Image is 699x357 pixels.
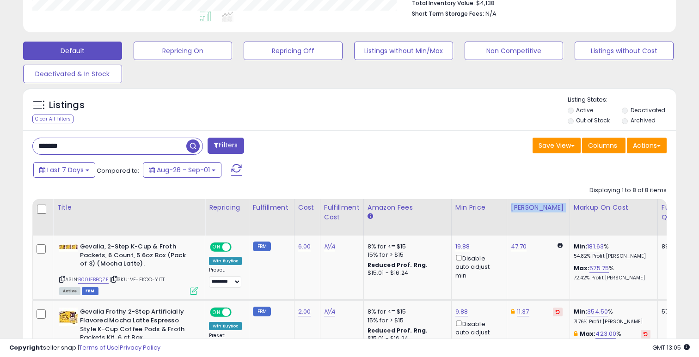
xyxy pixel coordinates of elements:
[485,9,497,18] span: N/A
[110,276,165,283] span: | SKU: VE-EKOO-YITT
[580,329,596,338] b: Max:
[511,242,527,251] a: 47.70
[211,309,222,316] span: ON
[574,264,650,281] div: %
[588,141,617,150] span: Columns
[589,264,609,273] a: 575.75
[368,269,444,277] div: $15.01 - $16.24
[631,106,665,114] label: Deactivated
[208,138,244,154] button: Filters
[9,343,43,352] strong: Copyright
[568,96,676,104] p: Listing States:
[49,99,85,112] h5: Listings
[47,165,84,175] span: Last 7 Days
[631,116,656,124] label: Archived
[9,344,160,352] div: seller snap | |
[209,257,242,265] div: Win BuyBox
[59,242,198,294] div: ASIN:
[209,267,242,288] div: Preset:
[32,115,74,123] div: Clear All Filters
[134,42,233,60] button: Repricing On
[230,243,245,251] span: OFF
[574,242,650,260] div: %
[575,42,674,60] button: Listings without Cost
[558,242,563,248] i: Calculated using Dynamic Max Price.
[209,322,242,330] div: Win BuyBox
[455,319,500,345] div: Disable auto adjust min
[455,253,500,280] div: Disable auto adjust min
[80,242,192,271] b: Gevalia, 2-Step K-Cup & Froth Packets, 6 Count, 5.6oz Box (Pack of 3) (Mocha Latte).
[368,308,444,316] div: 8% for <= $15
[244,42,343,60] button: Repricing Off
[211,243,222,251] span: ON
[574,275,650,281] p: 72.42% Profit [PERSON_NAME]
[576,116,610,124] label: Out of Stock
[652,343,690,352] span: 2025-09-9 13:05 GMT
[59,287,80,295] span: All listings currently available for purchase on Amazon
[582,138,625,153] button: Columns
[230,309,245,316] span: OFF
[455,307,468,316] a: 9.88
[368,203,448,212] div: Amazon Fees
[570,199,657,236] th: The percentage added to the cost of goods (COGS) that forms the calculator for Min & Max prices.
[82,287,98,295] span: FBM
[662,308,690,316] div: 576
[120,343,160,352] a: Privacy Policy
[78,276,109,284] a: B00IFBBQZE
[298,307,311,316] a: 2.00
[511,203,566,212] div: [PERSON_NAME]
[576,106,593,114] label: Active
[57,203,201,212] div: Title
[59,308,78,326] img: 51f0yCWHJrL._SL40_.jpg
[368,261,428,269] b: Reduced Prof. Rng.
[324,203,360,222] div: Fulfillment Cost
[455,242,470,251] a: 19.88
[574,264,590,272] b: Max:
[253,307,271,316] small: FBM
[368,242,444,251] div: 8% for <= $15
[23,65,122,83] button: Deactivated & In Stock
[354,42,453,60] button: Listings without Min/Max
[455,203,503,212] div: Min Price
[368,212,373,221] small: Amazon Fees.
[209,203,245,212] div: Repricing
[80,308,192,344] b: Gevalia Frothy 2-Step Artificially Flavored Mocha Latte Espresso Style K-Cup Coffee Pods & Froth ...
[574,319,650,325] p: 71.76% Profit [PERSON_NAME]
[574,242,588,251] b: Min:
[587,242,604,251] a: 181.63
[517,307,529,316] a: 11.37
[368,316,444,325] div: 15% for > $15
[23,42,122,60] button: Default
[627,138,667,153] button: Actions
[662,242,690,251] div: 89
[33,162,95,178] button: Last 7 Days
[574,203,654,212] div: Markup on Cost
[324,307,335,316] a: N/A
[595,329,616,339] a: 423.00
[662,203,693,222] div: Fulfillable Quantity
[143,162,221,178] button: Aug-26 - Sep-01
[533,138,581,153] button: Save View
[587,307,608,316] a: 354.50
[574,308,650,325] div: %
[412,10,484,18] b: Short Term Storage Fees:
[324,242,335,251] a: N/A
[97,166,139,175] span: Compared to:
[368,251,444,259] div: 15% for > $15
[253,242,271,251] small: FBM
[253,203,290,212] div: Fulfillment
[59,244,78,250] img: 41Epe4GhRIL._SL40_.jpg
[589,186,667,195] div: Displaying 1 to 8 of 8 items
[298,203,316,212] div: Cost
[298,242,311,251] a: 6.00
[79,343,118,352] a: Terms of Use
[157,165,210,175] span: Aug-26 - Sep-01
[368,327,428,334] b: Reduced Prof. Rng.
[574,253,650,260] p: 54.82% Profit [PERSON_NAME]
[465,42,564,60] button: Non Competitive
[574,307,588,316] b: Min:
